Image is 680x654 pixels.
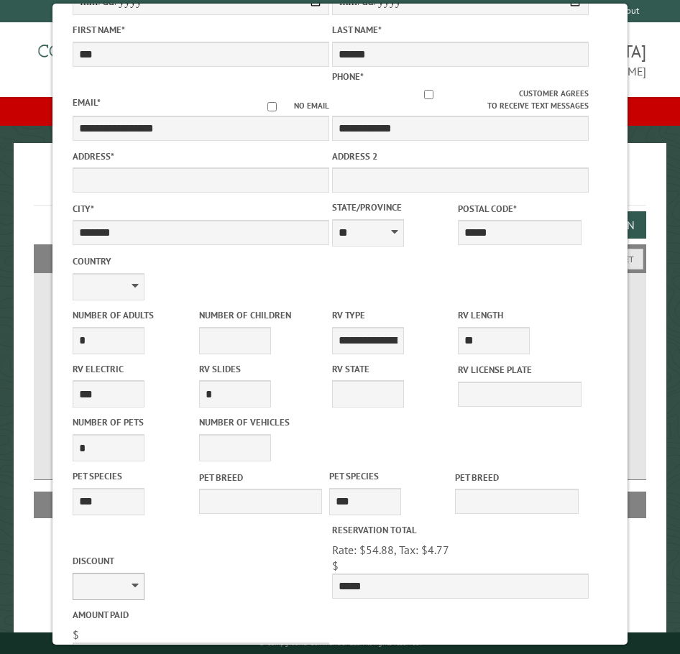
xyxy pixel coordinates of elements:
label: Address [73,149,329,163]
span: $ [332,558,339,573]
th: Site [41,492,98,517]
label: No email [250,100,329,112]
small: © Campground Commander LLC. All rights reserved. [259,638,421,648]
label: Address 2 [332,149,589,163]
img: Campground Commander [34,28,213,84]
label: Discount [73,554,329,568]
label: Pet species [73,469,196,483]
label: Email [73,96,101,109]
label: RV State [332,362,455,376]
h2: Filters [34,244,645,272]
label: Pet species [329,469,452,483]
label: Number of Vehicles [199,415,322,429]
label: Country [73,254,329,268]
label: Postal Code [458,202,581,216]
label: Last Name [332,23,589,37]
span: Rate: $54.88, Tax: $4.77 [332,543,449,557]
label: First Name [73,23,329,37]
label: State/Province [332,201,455,214]
input: No email [250,102,294,111]
label: Number of Pets [73,415,196,429]
label: Pet breed [455,471,578,484]
label: RV License Plate [458,363,581,377]
label: Amount paid [73,608,329,622]
label: Pet breed [199,471,322,484]
label: RV Slides [199,362,322,376]
span: $ [73,627,79,642]
label: Number of Adults [73,308,196,322]
label: Phone [332,70,364,83]
h1: Reservations [34,166,645,206]
label: Customer agrees to receive text messages [332,88,589,112]
label: RV Type [332,308,455,322]
label: Reservation Total [332,523,589,537]
label: RV Length [458,308,581,322]
input: Customer agrees to receive text messages [339,90,519,99]
label: RV Electric [73,362,196,376]
label: Number of Children [199,308,322,322]
label: City [73,202,329,216]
